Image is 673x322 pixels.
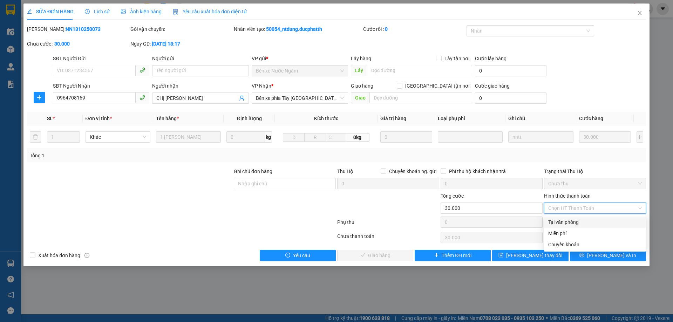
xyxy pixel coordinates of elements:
[351,56,371,61] span: Lấy hàng
[34,92,45,103] button: plus
[579,131,631,143] input: 0
[415,250,491,261] button: plusThêm ĐH mới
[442,55,472,62] span: Lấy tận nơi
[66,26,101,32] b: NN1310250073
[475,83,510,89] label: Cước giao hàng
[121,9,162,14] span: Ảnh kiện hàng
[53,82,149,90] div: SĐT Người Nhận
[544,193,591,199] label: Hình thức thanh toán
[441,193,464,199] span: Tổng cước
[351,65,367,76] span: Lấy
[351,92,369,103] span: Giao
[337,169,353,174] span: Thu Hộ
[84,253,89,258] span: info-circle
[30,152,260,159] div: Tổng: 1
[256,66,344,76] span: Bến xe Nước Ngầm
[130,40,232,48] div: Ngày GD:
[314,116,338,121] span: Kích thước
[363,25,465,33] div: Cước rồi :
[152,82,249,90] div: Người nhận
[336,218,440,231] div: Phụ thu
[336,232,440,245] div: Chưa thanh toán
[345,133,369,142] span: 0kg
[587,252,636,259] span: [PERSON_NAME] và In
[173,9,178,15] img: icon
[505,112,576,125] th: Ghi chú
[475,65,546,76] input: Cước lấy hàng
[54,41,70,47] b: 30.000
[630,4,650,23] button: Close
[173,9,247,14] span: Yêu cầu xuất hóa đơn điện tử
[156,116,179,121] span: Tên hàng
[351,83,373,89] span: Giao hàng
[475,56,507,61] label: Cước lấy hàng
[304,133,326,142] input: R
[475,93,546,104] input: Cước giao hàng
[548,229,642,237] div: Miễn phí
[508,131,573,143] input: Ghi Chú
[152,55,249,62] div: Người gửi
[498,253,503,258] span: save
[85,9,90,14] span: clock-circle
[156,131,221,143] input: VD: Bàn, Ghế
[293,252,310,259] span: Yêu cầu
[234,25,362,33] div: Nhân viên tạo:
[34,95,45,100] span: plus
[337,250,413,261] button: checkGiao hàng
[637,10,643,16] span: close
[544,167,646,175] div: Trạng thái Thu Hộ
[570,250,646,261] button: printer[PERSON_NAME] và In
[283,133,305,142] input: D
[579,116,603,121] span: Cước hàng
[386,167,439,175] span: Chuyển khoản ng. gửi
[380,131,433,143] input: 0
[506,252,562,259] span: [PERSON_NAME] thay đổi
[285,253,290,258] span: exclamation-circle
[234,178,336,189] input: Ghi chú đơn hàng
[548,218,642,226] div: Tại văn phòng
[369,92,472,103] input: Dọc đường
[35,252,83,259] span: Xuất hóa đơn hàng
[442,252,471,259] span: Thêm ĐH mới
[234,169,272,174] label: Ghi chú đơn hàng
[130,25,232,33] div: Gói vận chuyển:
[53,55,149,62] div: SĐT Người Gửi
[380,116,406,121] span: Giá trị hàng
[492,250,568,261] button: save[PERSON_NAME] thay đổi
[85,9,110,14] span: Lịch sử
[548,241,642,248] div: Chuyển khoản
[367,65,472,76] input: Dọc đường
[27,25,129,33] div: [PERSON_NAME]:
[266,26,322,32] b: 50054_ntdung.ducphatth
[579,253,584,258] span: printer
[237,116,261,121] span: Định lượng
[434,253,439,258] span: plus
[239,95,245,101] span: user-add
[152,41,180,47] b: [DATE] 18:17
[402,82,472,90] span: [GEOGRAPHIC_DATA] tận nơi
[446,167,509,175] span: Phí thu hộ khách nhận trả
[121,9,126,14] span: picture
[252,55,348,62] div: VP gửi
[435,112,505,125] th: Loại phụ phí
[27,9,32,14] span: edit
[47,116,53,121] span: SL
[27,40,129,48] div: Chưa cước :
[140,95,145,100] span: phone
[256,93,344,103] span: Bến xe phía Tây Thanh Hóa
[90,132,146,142] span: Khác
[252,83,271,89] span: VP Nhận
[548,203,642,213] span: Chọn HT Thanh Toán
[385,26,388,32] b: 0
[140,67,145,73] span: phone
[27,9,74,14] span: SỬA ĐƠN HÀNG
[326,133,345,142] input: C
[30,131,41,143] button: delete
[260,250,336,261] button: exclamation-circleYêu cầu
[86,116,112,121] span: Đơn vị tính
[265,131,272,143] span: kg
[637,131,643,143] button: plus
[548,178,642,189] span: Chưa thu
